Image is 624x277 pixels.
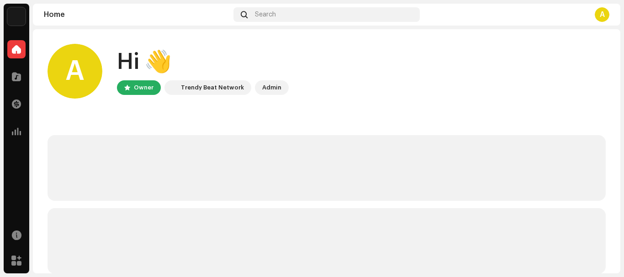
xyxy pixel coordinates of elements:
span: Search [255,11,276,18]
div: Hi 👋 [117,47,289,77]
div: A [48,44,102,99]
img: 99e8c509-bf22-4021-8fc7-40965f23714a [7,7,26,26]
div: Home [44,11,230,18]
div: A [595,7,609,22]
div: Admin [262,82,281,93]
img: 99e8c509-bf22-4021-8fc7-40965f23714a [166,82,177,93]
div: Owner [134,82,153,93]
div: Trendy Beat Network [181,82,244,93]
